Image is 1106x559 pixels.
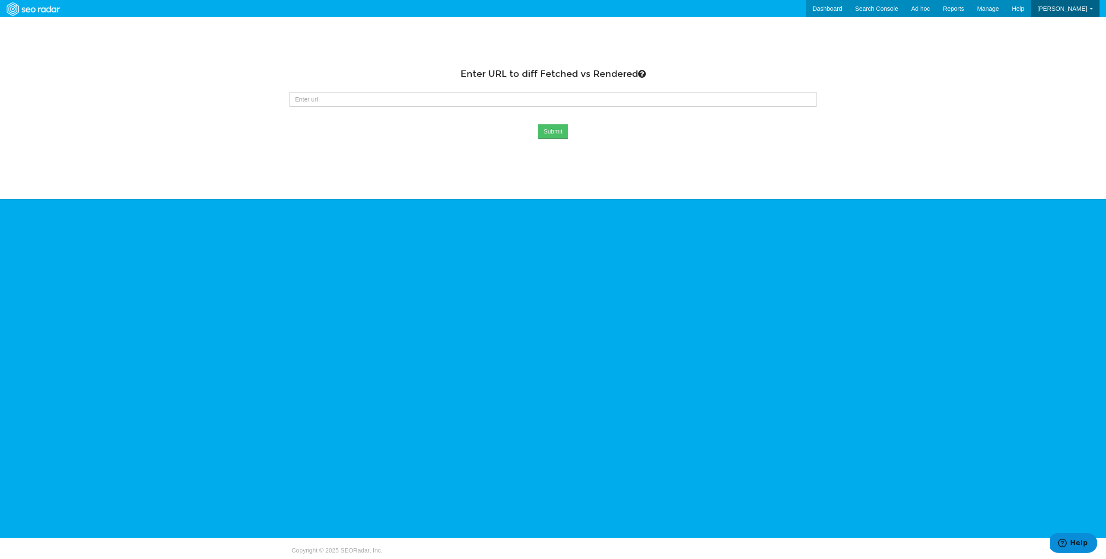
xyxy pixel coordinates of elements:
[285,543,553,555] div: Copyright © 2025 SEORadar, Inc.
[13,69,1093,79] h3: Enter URL to diff Fetched vs Rendered
[1012,5,1024,12] span: Help
[289,92,817,107] input: Please enter valid URL
[977,5,999,12] span: Manage
[943,5,964,12] span: Reports
[1037,5,1087,12] span: [PERSON_NAME]
[1050,533,1097,555] iframe: Opens a widget where you can find more information
[911,5,930,12] span: Ad hoc
[538,124,568,139] button: Submit
[3,1,63,17] img: SEORadar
